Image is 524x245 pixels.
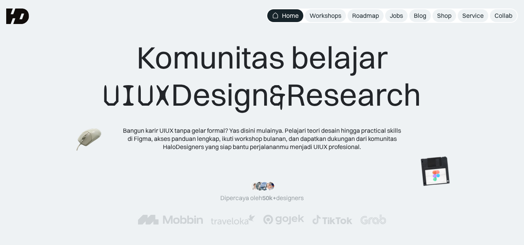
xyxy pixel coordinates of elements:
[269,77,286,114] span: &
[103,77,171,114] span: UIUX
[267,9,303,22] a: Home
[414,12,426,20] div: Blog
[352,12,379,20] div: Roadmap
[220,194,304,202] div: Dipercaya oleh designers
[458,9,488,22] a: Service
[390,12,403,20] div: Jobs
[305,9,346,22] a: Workshops
[490,9,517,22] a: Collab
[348,9,384,22] a: Roadmap
[432,9,456,22] a: Shop
[385,9,408,22] a: Jobs
[123,127,402,151] div: Bangun karir UIUX tanpa gelar formal? Yas disini mulainya. Pelajari teori desain hingga practical...
[495,12,512,20] div: Collab
[462,12,484,20] div: Service
[409,9,431,22] a: Blog
[310,12,341,20] div: Workshops
[262,194,276,202] span: 50k+
[103,39,421,114] div: Komunitas belajar Design Research
[282,12,299,20] div: Home
[437,12,451,20] div: Shop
